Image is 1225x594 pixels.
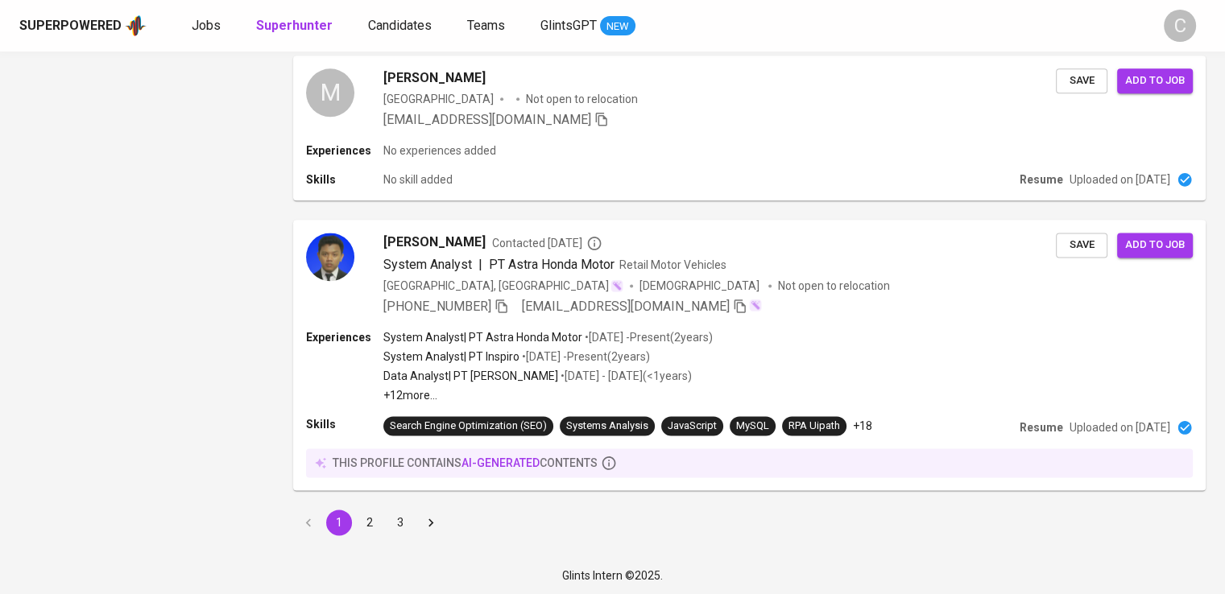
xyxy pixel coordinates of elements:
[383,91,494,107] div: [GEOGRAPHIC_DATA]
[668,419,717,434] div: JavaScript
[293,220,1206,490] a: [PERSON_NAME]Contacted [DATE]System Analyst|PT Astra Honda MotorRetail Motor Vehicles[GEOGRAPHIC_...
[1125,72,1185,90] span: Add to job
[540,16,635,36] a: GlintsGPT NEW
[522,299,730,314] span: [EMAIL_ADDRESS][DOMAIN_NAME]
[1164,10,1196,42] div: C
[1070,419,1170,435] p: Uploaded on [DATE]
[492,235,602,251] span: Contacted [DATE]
[519,349,650,365] p: • [DATE] - Present ( 2 years )
[1064,72,1099,90] span: Save
[293,509,446,535] nav: pagination navigation
[619,258,726,271] span: Retail Motor Vehicles
[586,235,602,251] svg: By Jakarta recruiter
[306,233,354,281] img: 2b53bd2c72d81307aedfefbea4db647b.jpg
[390,419,547,434] div: Search Engine Optimization (SEO)
[256,18,333,33] b: Superhunter
[19,14,147,38] a: Superpoweredapp logo
[383,299,491,314] span: [PHONE_NUMBER]
[566,419,648,434] div: Systems Analysis
[778,278,890,294] p: Not open to relocation
[368,16,435,36] a: Candidates
[461,456,540,469] span: AI-generated
[1056,233,1107,258] button: Save
[582,329,713,345] p: • [DATE] - Present ( 2 years )
[1125,236,1185,254] span: Add to job
[1020,419,1063,435] p: Resume
[540,18,597,33] span: GlintsGPT
[19,17,122,35] div: Superpowered
[736,419,769,434] div: MySQL
[383,171,453,188] p: No skill added
[478,255,482,274] span: |
[293,56,1206,200] a: M[PERSON_NAME][GEOGRAPHIC_DATA]Not open to relocation[EMAIL_ADDRESS][DOMAIN_NAME] SaveAdd to jobE...
[418,509,444,535] button: Go to next page
[306,171,383,188] p: Skills
[326,509,352,535] button: page 1
[387,509,413,535] button: Go to page 3
[357,509,383,535] button: Go to page 2
[467,16,508,36] a: Teams
[383,329,582,345] p: System Analyst | PT Astra Honda Motor
[383,349,519,365] p: System Analyst | PT Inspiro
[125,14,147,38] img: app logo
[1064,236,1099,254] span: Save
[639,278,762,294] span: [DEMOGRAPHIC_DATA]
[749,299,762,311] img: magic_wand.svg
[489,257,615,272] span: PT Astra Honda Motor
[306,416,383,432] p: Skills
[383,368,558,384] p: Data Analyst | PT [PERSON_NAME]
[467,18,505,33] span: Teams
[383,233,486,252] span: [PERSON_NAME]
[1117,233,1193,258] button: Add to job
[788,419,840,434] div: RPA Uipath
[600,19,635,35] span: NEW
[558,368,692,384] p: • [DATE] - [DATE] ( <1 years )
[1056,68,1107,93] button: Save
[306,329,383,345] p: Experiences
[610,279,623,292] img: magic_wand.svg
[526,91,638,107] p: Not open to relocation
[192,16,224,36] a: Jobs
[1117,68,1193,93] button: Add to job
[306,142,383,159] p: Experiences
[1070,171,1170,188] p: Uploaded on [DATE]
[306,68,354,117] div: M
[383,112,591,127] span: [EMAIL_ADDRESS][DOMAIN_NAME]
[383,68,486,88] span: [PERSON_NAME]
[383,257,472,272] span: System Analyst
[853,418,872,434] p: +18
[192,18,221,33] span: Jobs
[333,455,598,471] p: this profile contains contents
[368,18,432,33] span: Candidates
[256,16,336,36] a: Superhunter
[383,142,496,159] p: No experiences added
[383,278,623,294] div: [GEOGRAPHIC_DATA], [GEOGRAPHIC_DATA]
[1020,171,1063,188] p: Resume
[383,387,713,403] p: +12 more ...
